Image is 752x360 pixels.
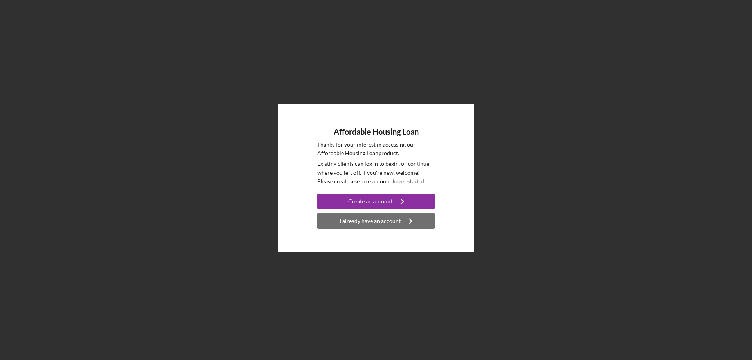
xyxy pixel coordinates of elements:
[317,213,435,229] button: I already have an account
[340,213,401,229] div: I already have an account
[317,194,435,209] button: Create an account
[317,194,435,211] a: Create an account
[334,127,419,136] h4: Affordable Housing Loan
[348,194,392,209] div: Create an account
[317,140,435,158] p: Thanks for your interest in accessing our Affordable Housing Loan product.
[317,159,435,186] p: Existing clients can log in to begin, or continue where you left off. If you're new, welcome! Ple...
